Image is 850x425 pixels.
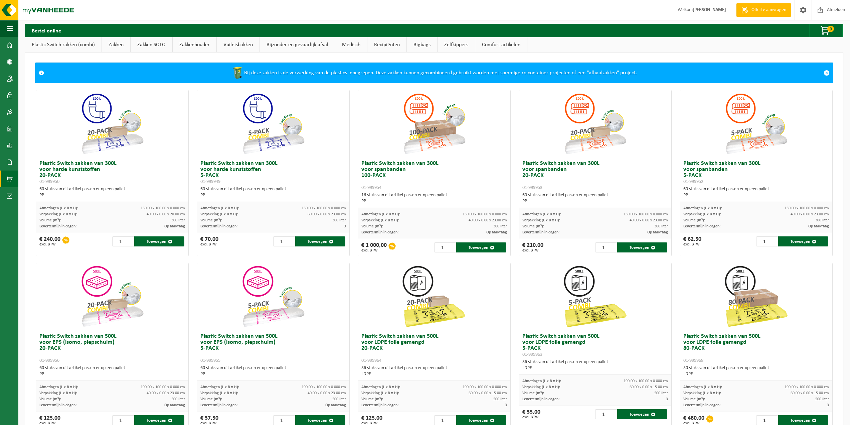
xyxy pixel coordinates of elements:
[522,192,668,204] div: 60 stuks van dit artikel passen er op een pallet
[200,385,239,389] span: Afmetingen (L x B x H):
[39,333,185,363] h3: Plastic Switch zakken van 500L voor EPS (isomo, piepschuim) 20-PACK
[39,385,78,389] span: Afmetingen (L x B x H):
[493,397,507,401] span: 500 liter
[522,161,668,191] h3: Plastic Switch zakken van 300L voor spanbanden 20-PACK
[683,242,701,246] span: excl. BTW
[25,37,102,52] a: Plastic Switch zakken (combi)
[723,90,790,157] img: 01-999952
[693,7,726,12] strong: [PERSON_NAME]
[463,212,507,216] span: 130.00 x 100.00 x 0.000 cm
[200,242,218,246] span: excl. BTW
[666,397,668,401] span: 3
[522,248,543,252] span: excl. BTW
[401,90,468,157] img: 01-999954
[200,358,220,363] span: 01-999955
[438,37,475,52] a: Zelfkippers
[308,212,346,216] span: 60.00 x 0.00 x 23.00 cm
[617,409,667,419] button: Toevoegen
[200,212,238,216] span: Verpakking (L x B x H):
[200,397,222,401] span: Volume (m³):
[361,391,399,395] span: Verpakking (L x B x H):
[200,333,346,363] h3: Plastic Switch zakken van 500L voor EPS (isomo, piepschuim) 5-PACK
[361,365,507,377] div: 36 stuks van dit artikel passen er op een pallet
[39,212,77,216] span: Verpakking (L x B x H):
[361,224,383,228] span: Volume (m³):
[522,333,668,357] h3: Plastic Switch zakken van 500L voor LDPE folie gemengd 5-PACK
[39,403,76,407] span: Levertermijn in dagen:
[522,218,560,222] span: Verpakking (L x B x H):
[47,63,820,83] div: Bij deze zakken is de verwerking van de plastics inbegrepen. Deze zakken kunnen gecombineerd gebr...
[522,359,668,371] div: 36 stuks van dit artikel passen er op een pallet
[200,224,237,228] span: Levertermijn in dagen:
[79,90,146,157] img: 01-999950
[683,192,829,198] div: PP
[683,218,705,222] span: Volume (m³):
[683,206,722,210] span: Afmetingen (L x B x H):
[361,218,399,222] span: Verpakking (L x B x H):
[827,26,834,32] span: 0
[505,403,507,407] span: 3
[361,185,381,190] span: 01-999954
[683,212,721,216] span: Verpakking (L x B x H):
[39,206,78,210] span: Afmetingen (L x B x H):
[361,333,507,363] h3: Plastic Switch zakken van 500L voor LDPE folie gemengd 20-PACK
[200,218,222,222] span: Volume (m³):
[217,37,260,52] a: Vuilnisbakken
[434,242,456,252] input: 1
[522,379,561,383] span: Afmetingen (L x B x H):
[562,90,629,157] img: 01-999953
[778,236,828,246] button: Toevoegen
[39,242,60,246] span: excl. BTW
[361,397,383,401] span: Volume (m³):
[200,192,346,198] div: PP
[683,397,705,401] span: Volume (m³):
[39,371,185,377] div: PP
[361,385,400,389] span: Afmetingen (L x B x H):
[39,179,59,184] span: 01-999950
[827,403,829,407] span: 3
[147,391,185,395] span: 40.00 x 0.00 x 23.00 cm
[332,218,346,222] span: 300 liter
[173,37,216,52] a: Zakkenhouder
[240,90,307,157] img: 01-999949
[200,391,238,395] span: Verpakking (L x B x H):
[361,358,381,363] span: 01-999964
[164,224,185,228] span: Op aanvraag
[79,263,146,330] img: 01-999956
[493,224,507,228] span: 300 liter
[361,161,507,191] h3: Plastic Switch zakken van 300L voor spanbanden 100-PACK
[469,218,507,222] span: 40.00 x 0.00 x 23.00 cm
[522,397,559,401] span: Levertermijn in dagen:
[361,192,507,204] div: 16 stuks van dit artikel passen er op een pallet
[308,391,346,395] span: 40.00 x 0.00 x 23.00 cm
[39,358,59,363] span: 01-999956
[200,236,218,246] div: € 70,00
[295,236,345,246] button: Toevoegen
[361,403,398,407] span: Levertermijn in dagen:
[486,230,507,234] span: Op aanvraag
[39,365,185,377] div: 60 stuks van dit artikel passen er op een pallet
[683,161,829,185] h3: Plastic Switch zakken van 300L voor spanbanden 5-PACK
[683,371,829,377] div: LDPE
[469,391,507,395] span: 60.00 x 0.00 x 15.00 cm
[361,371,507,377] div: LDPE
[624,379,668,383] span: 190.00 x 100.00 x 0.000 cm
[39,397,61,401] span: Volume (m³):
[624,212,668,216] span: 130.00 x 100.00 x 0.000 cm
[815,397,829,401] span: 500 liter
[522,415,540,419] span: excl. BTW
[361,242,387,252] div: € 1 000,00
[200,161,346,185] h3: Plastic Switch zakken van 300L voor harde kunststoffen 5-PACK
[522,230,559,234] span: Levertermijn in dagen:
[200,186,346,198] div: 60 stuks van dit artikel passen er op een pallet
[131,37,172,52] a: Zakken SOLO
[39,161,185,185] h3: Plastic Switch zakken van 300L voor harde kunststoffen 20-PACK
[141,385,185,389] span: 190.00 x 100.00 x 0.000 cm
[683,385,722,389] span: Afmetingen (L x B x H):
[808,224,829,228] span: Op aanvraag
[654,391,668,395] span: 500 liter
[522,185,542,190] span: 01-999953
[367,37,406,52] a: Recipiënten
[240,263,307,330] img: 01-999955
[617,242,667,252] button: Toevoegen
